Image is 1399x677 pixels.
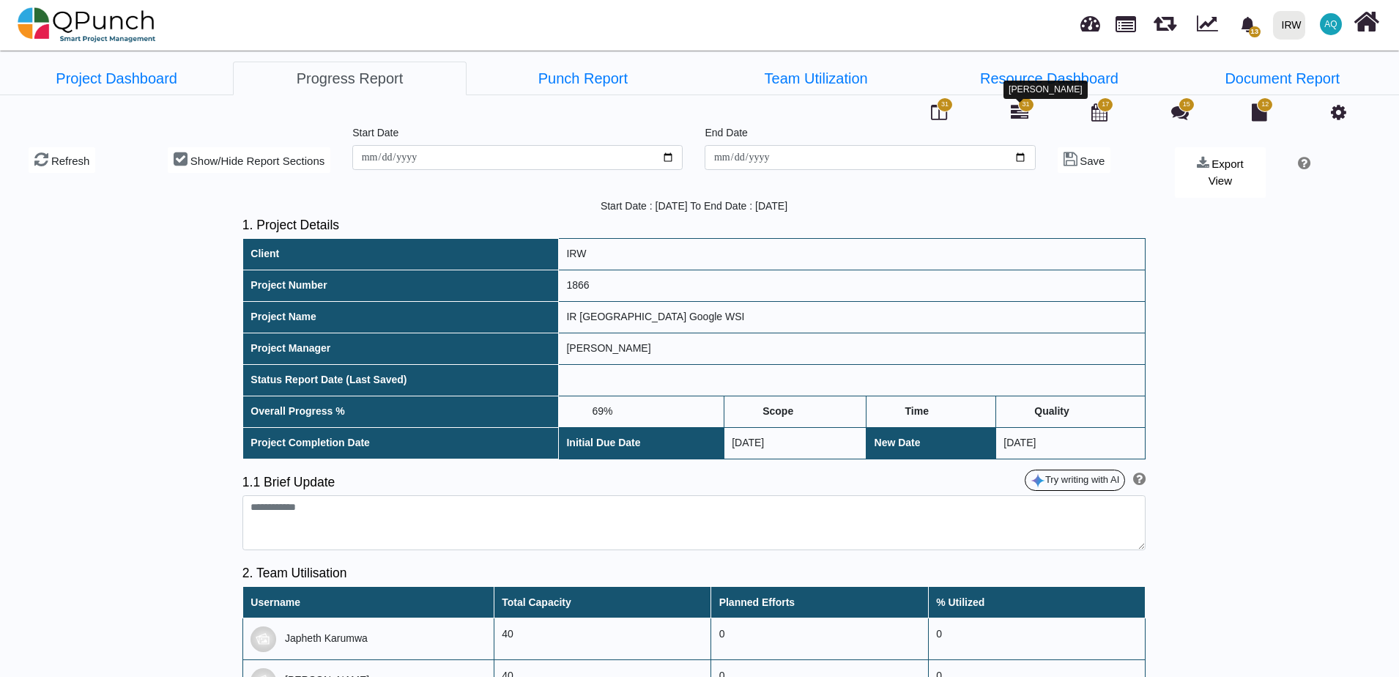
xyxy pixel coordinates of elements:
i: Document Library [1252,103,1267,121]
span: AQ [1324,20,1337,29]
th: New Date [867,427,996,459]
span: 31 [1023,100,1030,110]
a: Help [1293,159,1310,171]
button: Show/Hide Report Sections [168,147,330,173]
button: Try writing with AI [1025,470,1125,492]
th: Scope [724,396,866,427]
th: Client [242,238,558,270]
img: google-gemini-icon.8b74464.png [1031,473,1045,488]
span: 15 [1183,100,1190,110]
a: 31 [1011,109,1028,121]
svg: bell fill [1240,17,1255,32]
th: Overall Progress % [242,396,558,427]
h5: 2. Team Utilisation [242,566,1146,581]
h5: 1.1 Brief Update [242,475,694,490]
td: 0 [928,618,1146,660]
span: 12 [1261,100,1269,110]
td: IRW [558,238,1145,270]
th: Project Manager [242,333,558,364]
i: Board [931,103,947,121]
td: [PERSON_NAME] [558,333,1145,364]
span: Aamar Qayum [1320,13,1342,35]
div: Dynamic Report [1190,1,1231,49]
span: 17 [1102,100,1109,110]
button: Refresh [29,147,95,173]
span: Save [1080,155,1105,167]
span: 31 [941,100,949,110]
a: Document Report [1166,62,1399,95]
th: Status Report Date (Last Saved) [242,364,558,396]
th: % Utilized [928,587,1146,618]
td: [DATE] [724,427,866,459]
a: AQ [1311,1,1351,48]
span: Refresh [51,155,90,167]
td: 1866 [558,270,1145,301]
th: Project Completion Date [242,427,558,459]
a: IRW [1266,1,1311,49]
div: IRW [1282,12,1302,38]
span: Releases [1154,7,1176,32]
i: Calendar [1091,103,1107,121]
span: Japheth Karumwa [285,632,368,644]
th: Project Number [242,270,558,301]
span: Show/Hide Report Sections [190,155,324,167]
div: [PERSON_NAME] [1003,81,1088,99]
a: Team Utilization [699,62,932,95]
legend: End Date [705,125,1035,145]
h5: 1. Project Details [242,218,1146,233]
th: Total Capacity [494,587,710,618]
th: Initial Due Date [558,427,724,459]
td: 40 [494,618,710,660]
legend: Start Date [352,125,683,145]
a: Resource Dashboard [932,62,1165,95]
th: Username [242,587,494,618]
td: 69% [558,396,724,427]
th: Project Name [242,301,558,333]
a: Progress Report [233,62,466,95]
a: Help [1128,475,1146,487]
td: 0 [711,618,928,660]
td: IR [GEOGRAPHIC_DATA] Google WSI [558,301,1145,333]
div: Notification [1235,11,1261,37]
th: Quality [995,396,1145,427]
i: Home [1354,8,1379,36]
td: [DATE] [995,427,1145,459]
button: Save [1058,147,1111,173]
span: Start Date : [DATE] To End Date : [DATE] [601,200,787,212]
span: Dashboard [1080,9,1100,31]
span: Projects [1116,10,1136,32]
th: Time [867,396,996,427]
i: Punch Discussion [1171,103,1189,121]
a: Punch Report [467,62,699,95]
li: IR Sudan Google WSI [699,62,932,95]
th: Planned Efforts [711,587,928,618]
a: bell fill13 [1231,1,1267,47]
span: Export View [1209,158,1244,187]
img: qpunch-sp.fa6292f.png [18,3,156,47]
span: 13 [1249,26,1261,37]
button: Export View [1175,147,1265,198]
